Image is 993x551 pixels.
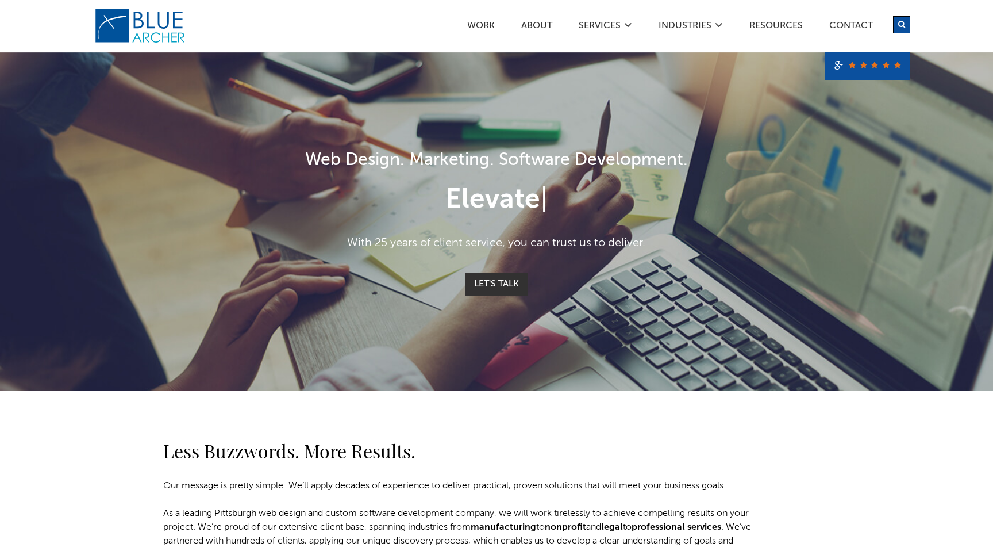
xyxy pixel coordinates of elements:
a: Industries [658,21,712,33]
a: Let's Talk [465,273,528,296]
h2: Less Buzzwords. More Results. [163,437,761,465]
a: Resources [749,21,803,33]
a: Work [467,21,495,33]
span: Elevate [445,186,540,214]
a: professional services [632,523,721,532]
a: ABOUT [521,21,553,33]
a: nonprofit [545,523,586,532]
h1: Web Design. Marketing. Software Development. [163,148,830,174]
a: SERVICES [578,21,621,33]
p: With 25 years of client service, you can trust us to deliver. [163,235,830,252]
a: Contact [829,21,873,33]
a: legal [601,523,623,532]
a: manufacturing [471,523,536,532]
p: Our message is pretty simple: We’ll apply decades of experience to deliver practical, proven solu... [163,479,761,493]
img: Blue Archer Logo [94,8,186,44]
span: | [540,186,548,214]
